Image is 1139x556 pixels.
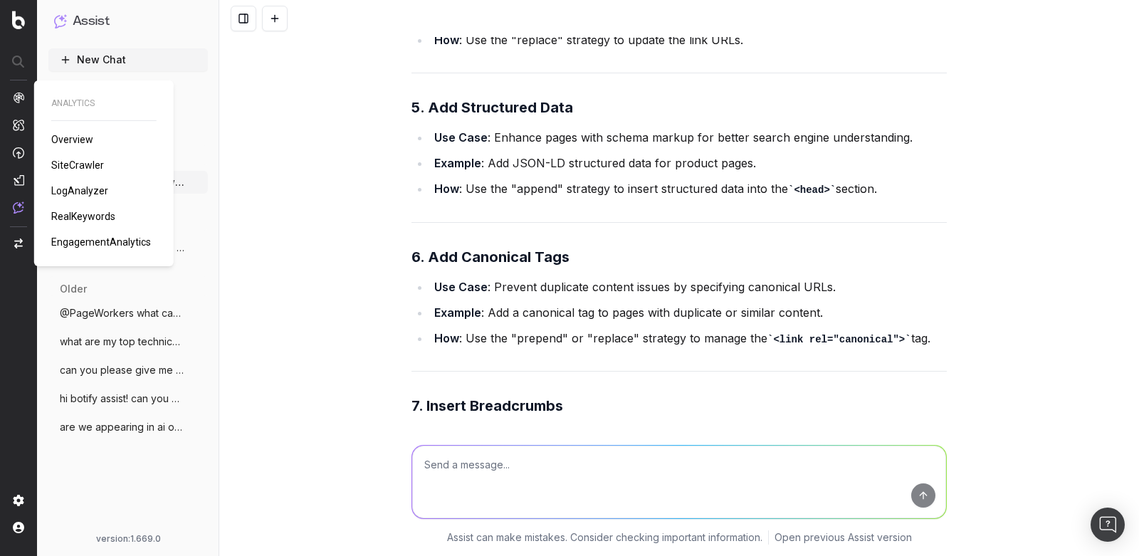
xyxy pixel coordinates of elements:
[13,119,24,131] img: Intelligence
[447,530,762,545] p: Assist can make mistakes. Consider checking important information.
[48,48,208,71] button: New Chat
[73,11,110,31] h1: Assist
[13,201,24,214] img: Assist
[48,359,208,382] button: can you please give me a list of pages t
[430,30,947,50] li: : Use the "replace" strategy to update the link URLs.
[411,99,573,116] strong: 5. Add Structured Data
[411,248,569,266] strong: 6. Add Canonical Tags
[51,134,93,145] span: Overview
[775,530,912,545] a: Open previous Assist version
[430,153,947,173] li: : Add JSON-LD structured data for product pages.
[767,334,911,345] code: <link rel="canonical">
[434,280,488,294] strong: Use Case
[434,331,459,345] strong: How
[411,397,563,414] strong: 7. Insert Breadcrumbs
[434,305,481,320] strong: Example
[48,330,208,353] button: what are my top technical seo priorities
[430,127,947,147] li: : Enhance pages with schema markup for better search engine understanding.
[60,420,185,434] span: are we appearing in ai overviews for pow
[51,159,104,171] span: SiteCrawler
[13,495,24,506] img: Setting
[13,522,24,533] img: My account
[434,130,488,145] strong: Use Case
[430,328,947,349] li: : Use the "prepend" or "replace" strategy to manage the tag.
[51,98,157,109] span: ANALYTICS
[48,302,208,325] button: @PageWorkers what can you do?
[13,147,24,159] img: Activation
[54,533,202,545] div: version: 1.669.0
[430,277,947,297] li: : Prevent duplicate content issues by specifying canonical URLs.
[434,156,481,170] strong: Example
[48,416,208,439] button: are we appearing in ai overviews for pow
[51,236,151,248] span: EngagementAnalytics
[430,303,947,322] li: : Add a canonical tag to pages with duplicate or similar content.
[434,182,459,196] strong: How
[54,11,202,31] button: Assist
[51,185,108,196] span: LogAnalyzer
[13,174,24,186] img: Studio
[60,392,185,406] span: hi botify assist! can you please pull a
[430,179,947,199] li: : Use the "append" strategy to insert structured data into the section.
[1091,508,1125,542] div: Open Intercom Messenger
[51,184,114,198] a: LogAnalyzer
[12,11,25,29] img: Botify logo
[13,92,24,103] img: Analytics
[51,211,115,222] span: RealKeywords
[14,238,23,248] img: Switch project
[430,426,947,446] li: : Improve navigation and SEO by adding breadcrumbs to pages.
[51,209,121,224] a: RealKeywords
[788,184,836,196] code: <head>
[54,14,67,28] img: Assist
[48,387,208,410] button: hi botify assist! can you please pull a
[60,363,185,377] span: can you please give me a list of pages t
[48,77,208,100] a: How to use Assist
[51,158,110,172] a: SiteCrawler
[60,335,185,349] span: what are my top technical seo priorities
[51,132,99,147] a: Overview
[60,282,87,296] span: older
[51,235,157,249] a: EngagementAnalytics
[434,33,459,47] strong: How
[60,306,185,320] span: @PageWorkers what can you do?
